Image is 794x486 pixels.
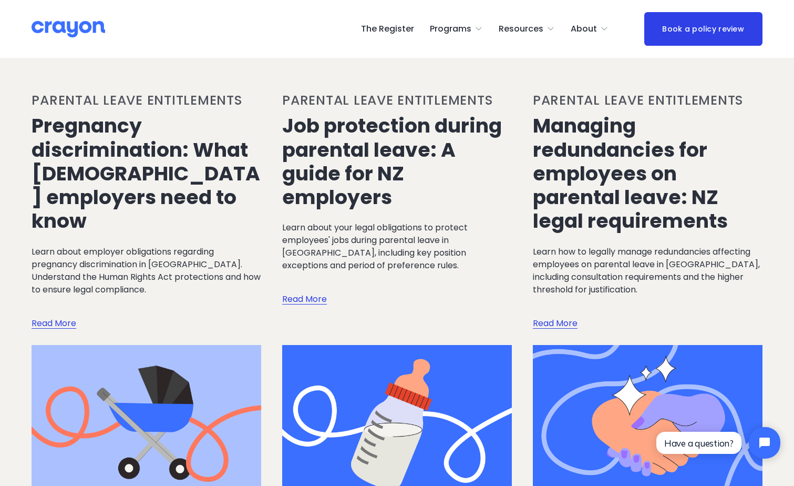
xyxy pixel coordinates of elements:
[32,112,260,235] a: Pregnancy discrimination: What [DEMOGRAPHIC_DATA] employers need to know
[499,22,543,37] span: Resources
[644,12,762,46] a: Book a policy review
[533,112,728,235] a: Managing redundancies for employees on parental leave: NZ legal requirements
[647,418,789,468] iframe: Tidio Chat
[32,246,261,296] p: Learn about employer obligations regarding pregnancy discrimination in [GEOGRAPHIC_DATA]. Underst...
[32,20,105,38] img: Crayon
[499,21,555,37] a: folder dropdown
[571,22,597,37] span: About
[571,21,609,37] a: folder dropdown
[32,296,76,330] a: Read More
[282,272,327,306] a: Read More
[282,112,502,211] a: Job protection during parental leave: A guide for NZ employers
[430,22,471,37] span: Programs
[533,246,762,296] p: Learn how to legally manage redundancies affecting employees on parental leave in [GEOGRAPHIC_DAT...
[430,21,483,37] a: folder dropdown
[32,91,242,109] a: Parental leave entitlements
[361,21,414,37] a: The Register
[282,91,493,109] a: Parental leave entitlements
[533,296,578,330] a: Read More
[533,91,744,109] a: Parental leave entitlements
[282,221,512,272] p: Learn about your legal obligations to protect employees' jobs during parental leave in [GEOGRAPHI...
